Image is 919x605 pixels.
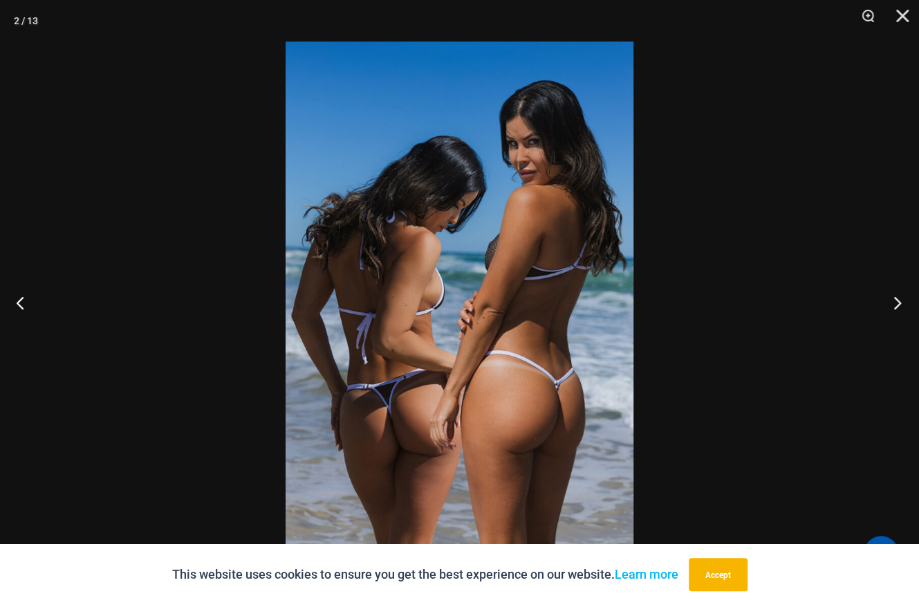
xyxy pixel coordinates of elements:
[14,10,38,31] div: 2 / 13
[615,567,678,581] a: Learn more
[286,42,633,563] img: Top Bum Pack b
[172,564,678,585] p: This website uses cookies to ensure you get the best experience on our website.
[689,558,748,591] button: Accept
[867,268,919,337] button: Next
